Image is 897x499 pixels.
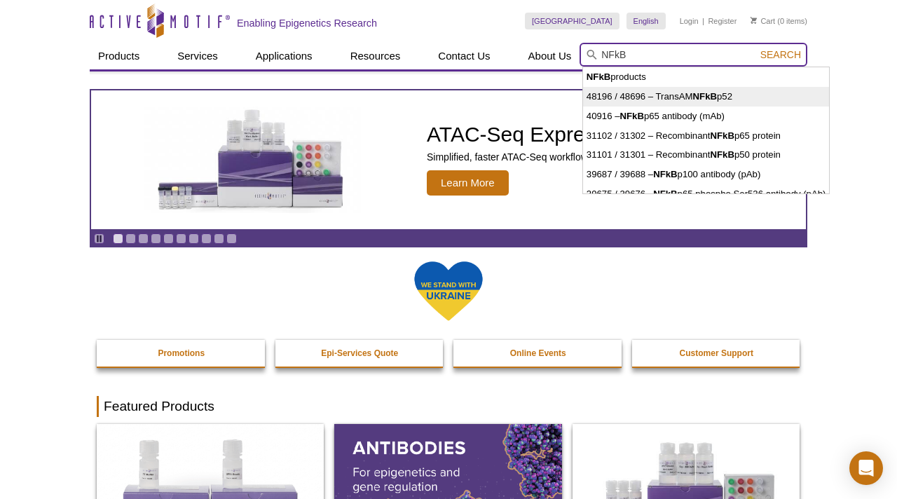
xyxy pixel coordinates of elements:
li: 39687 / 39688 – p100 antibody (pAb) [583,165,830,184]
img: We Stand With Ukraine [413,260,484,322]
a: Go to slide 10 [226,233,237,244]
a: Go to slide 6 [176,233,186,244]
strong: Online Events [510,348,566,358]
a: [GEOGRAPHIC_DATA] [525,13,619,29]
strong: NFkB [693,91,717,102]
h2: Featured Products [97,396,800,417]
li: 48196 / 48696 – TransAM p52 [583,87,830,107]
a: Register [708,16,737,26]
strong: NFkB [619,111,643,121]
strong: NFkB [653,189,677,199]
a: Go to slide 9 [214,233,224,244]
a: Go to slide 5 [163,233,174,244]
span: Learn More [427,170,509,196]
strong: NFkB [653,169,677,179]
p: Simplified, faster ATAC-Seq workflow delivering the same great quality results [427,151,763,163]
a: Applications [247,43,321,69]
li: products [583,67,830,87]
h2: ATAC-Seq Express Kit [427,124,763,145]
a: Services [169,43,226,69]
strong: Customer Support [680,348,753,358]
a: Resources [342,43,409,69]
article: ATAC-Seq Express Kit [91,90,806,229]
li: 31102 / 31302 – Recombinant p65 protein [583,126,830,146]
a: Online Events [453,340,623,367]
img: ATAC-Seq Express Kit [137,107,368,213]
a: Login [680,16,699,26]
button: Search [756,48,805,61]
span: Search [760,49,801,60]
strong: NFkB [711,149,734,160]
li: 31101 / 31301 – Recombinant p50 protein [583,145,830,165]
img: Your Cart [751,17,757,24]
a: Go to slide 3 [138,233,149,244]
a: Contact Us [430,43,498,69]
h2: Enabling Epigenetics Research [237,17,377,29]
strong: Epi-Services Quote [321,348,398,358]
li: | [702,13,704,29]
a: Go to slide 8 [201,233,212,244]
li: 40916 – p65 antibody (mAb) [583,107,830,126]
a: Cart [751,16,775,26]
a: Go to slide 7 [189,233,199,244]
a: About Us [520,43,580,69]
div: Open Intercom Messenger [849,451,883,485]
a: Promotions [97,340,266,367]
a: Customer Support [632,340,802,367]
a: Go to slide 1 [113,233,123,244]
strong: Promotions [158,348,205,358]
a: Toggle autoplay [94,233,104,244]
a: English [626,13,666,29]
a: Go to slide 4 [151,233,161,244]
strong: NFkB [587,71,610,82]
li: 39675 / 39676 – p65 phospho Ser536 antibody (pAb) [583,184,830,204]
a: Epi-Services Quote [275,340,445,367]
a: ATAC-Seq Express Kit ATAC-Seq Express Kit Simplified, faster ATAC-Seq workflow delivering the sam... [91,90,806,229]
strong: NFkB [711,130,734,141]
li: (0 items) [751,13,807,29]
a: Go to slide 2 [125,233,136,244]
a: Products [90,43,148,69]
input: Keyword, Cat. No. [580,43,807,67]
